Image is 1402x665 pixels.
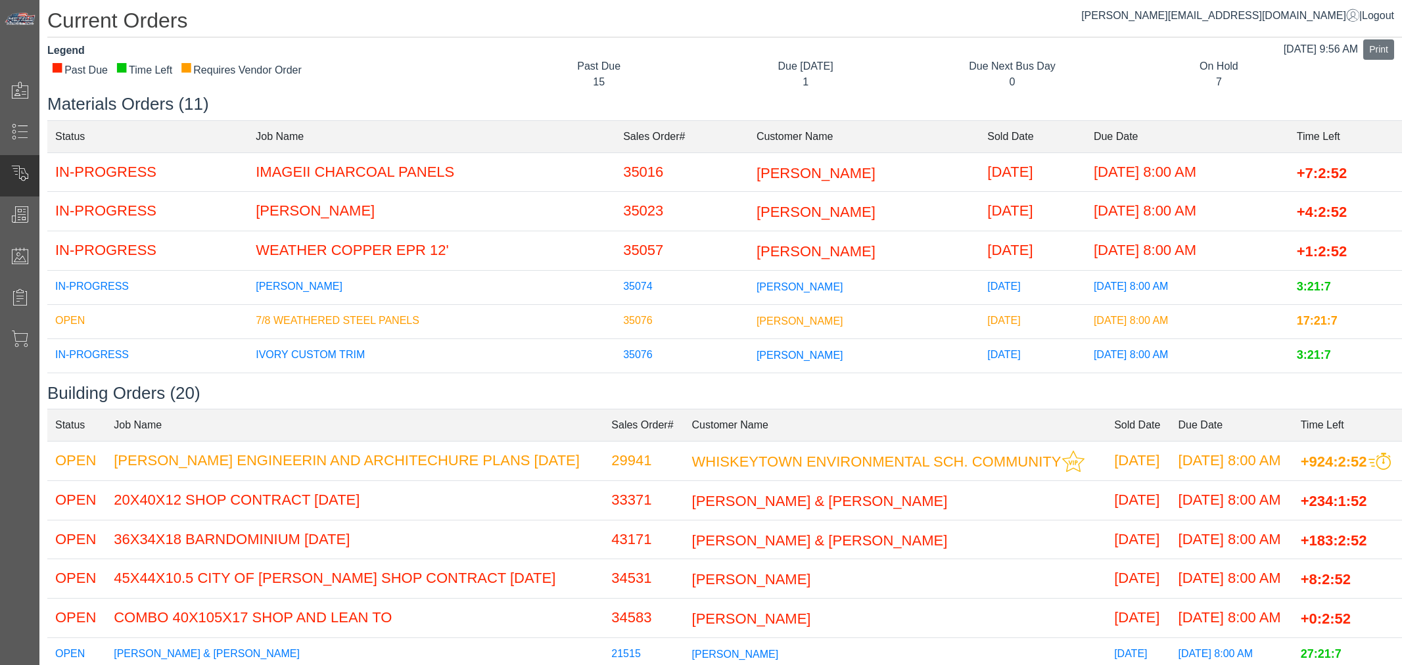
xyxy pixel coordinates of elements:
[615,270,749,304] td: 35074
[1362,10,1394,21] span: Logout
[47,45,85,56] strong: Legend
[47,270,248,304] td: IN-PROGRESS
[248,270,615,304] td: [PERSON_NAME]
[615,231,749,270] td: 35057
[757,243,876,260] span: [PERSON_NAME]
[1106,409,1170,441] td: Sold Date
[757,349,843,360] span: [PERSON_NAME]
[603,559,684,599] td: 34531
[603,599,684,638] td: 34583
[603,409,684,441] td: Sales Order#
[180,62,302,78] div: Requires Vendor Order
[1171,520,1293,559] td: [DATE] 8:00 AM
[1086,270,1289,304] td: [DATE] 8:00 AM
[603,520,684,559] td: 43171
[692,532,948,548] span: [PERSON_NAME] & [PERSON_NAME]
[1171,559,1293,599] td: [DATE] 8:00 AM
[692,571,811,587] span: [PERSON_NAME]
[757,164,876,181] span: [PERSON_NAME]
[692,610,811,627] span: [PERSON_NAME]
[51,62,63,72] div: ■
[1284,43,1359,55] span: [DATE] 9:56 AM
[1297,349,1331,362] span: 3:21:7
[505,74,692,90] div: 15
[1081,10,1359,21] a: [PERSON_NAME][EMAIL_ADDRESS][DOMAIN_NAME]
[106,480,603,520] td: 20X40X12 SHOP CONTRACT [DATE]
[47,304,248,338] td: OPEN
[1171,599,1293,638] td: [DATE] 8:00 AM
[47,409,106,441] td: Status
[1297,315,1338,328] span: 17:21:7
[47,338,248,373] td: IN-PROGRESS
[47,192,248,231] td: IN-PROGRESS
[692,453,1062,469] span: WHISKEYTOWN ENVIRONMENTAL SCH. COMMUNITY
[47,231,248,270] td: IN-PROGRESS
[1062,450,1085,472] img: This customer should be prioritized
[248,120,615,152] td: Job Name
[979,373,1086,407] td: [DATE]
[979,338,1086,373] td: [DATE]
[1125,58,1312,74] div: On Hold
[106,441,603,480] td: [PERSON_NAME] ENGINEERIN AND ARCHITECHURE PLANS [DATE]
[979,152,1086,192] td: [DATE]
[1289,120,1402,152] td: Time Left
[1301,648,1342,661] span: 27:21:7
[248,152,615,192] td: IMAGEII CHARCOAL PANELS
[1363,39,1394,60] button: Print
[1086,373,1289,407] td: [DATE] 8:00 AM
[603,480,684,520] td: 33371
[116,62,172,78] div: Time Left
[615,373,749,407] td: 35077
[615,304,749,338] td: 35076
[1171,409,1293,441] td: Due Date
[47,559,106,599] td: OPEN
[1086,231,1289,270] td: [DATE] 8:00 AM
[1301,610,1351,627] span: +0:2:52
[47,520,106,559] td: OPEN
[1301,453,1367,469] span: +924:2:52
[1086,152,1289,192] td: [DATE] 8:00 AM
[979,192,1086,231] td: [DATE]
[248,192,615,231] td: [PERSON_NAME]
[1106,520,1170,559] td: [DATE]
[1106,480,1170,520] td: [DATE]
[615,120,749,152] td: Sales Order#
[1293,409,1402,441] td: Time Left
[1171,441,1293,480] td: [DATE] 8:00 AM
[1297,204,1347,220] span: +4:2:52
[1086,304,1289,338] td: [DATE] 8:00 AM
[106,520,603,559] td: 36X34X18 BARNDOMINIUM [DATE]
[248,231,615,270] td: WEATHER COPPER EPR 12'
[47,383,1402,403] h3: Building Orders (20)
[979,231,1086,270] td: [DATE]
[116,62,128,72] div: ■
[1301,571,1351,587] span: +8:2:52
[1106,599,1170,638] td: [DATE]
[615,152,749,192] td: 35016
[749,120,979,152] td: Customer Name
[919,58,1106,74] div: Due Next Bus Day
[692,493,948,509] span: [PERSON_NAME] & [PERSON_NAME]
[47,120,248,152] td: Status
[248,304,615,338] td: 7/8 WEATHERED STEEL PANELS
[47,8,1402,37] h1: Current Orders
[1106,441,1170,480] td: [DATE]
[1297,281,1331,294] span: 3:21:7
[47,94,1402,114] h3: Materials Orders (11)
[603,441,684,480] td: 29941
[757,315,843,326] span: [PERSON_NAME]
[1301,532,1367,548] span: +183:2:52
[979,270,1086,304] td: [DATE]
[692,648,779,659] span: [PERSON_NAME]
[47,599,106,638] td: OPEN
[1086,120,1289,152] td: Due Date
[1301,493,1367,509] span: +234:1:52
[615,338,749,373] td: 35076
[1125,74,1312,90] div: 7
[47,480,106,520] td: OPEN
[47,152,248,192] td: IN-PROGRESS
[505,58,692,74] div: Past Due
[979,304,1086,338] td: [DATE]
[1368,453,1391,470] img: This order should be prioritized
